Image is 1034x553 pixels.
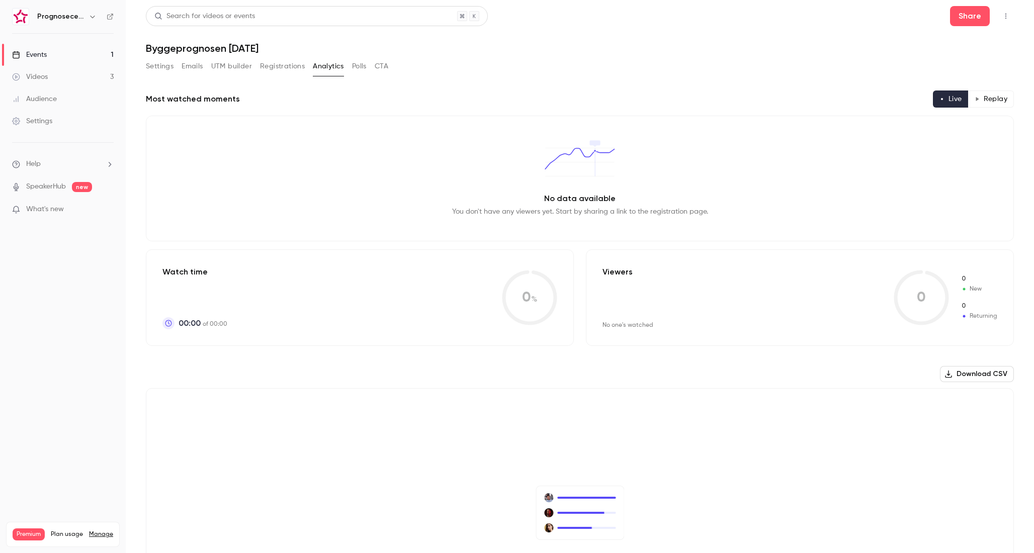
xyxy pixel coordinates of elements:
[26,204,64,215] span: What's new
[146,42,1014,54] h1: Byggeprognosen [DATE]
[38,59,90,66] div: Domain Overview
[375,58,388,74] button: CTA
[602,266,633,278] p: Viewers
[12,116,52,126] div: Settings
[352,58,367,74] button: Polls
[12,94,57,104] div: Audience
[961,302,997,311] span: Returning
[13,9,29,25] img: Prognosecenteret | Powered by Hubexo
[12,72,48,82] div: Videos
[12,50,47,60] div: Events
[179,317,201,329] span: 00:00
[28,16,49,24] div: v 4.0.25
[12,159,114,169] li: help-dropdown-opener
[260,58,305,74] button: Registrations
[968,90,1014,108] button: Replay
[182,58,203,74] button: Emails
[13,528,45,540] span: Premium
[933,90,969,108] button: Live
[26,26,111,34] div: Domain: [DOMAIN_NAME]
[961,312,997,321] span: Returning
[37,12,84,22] h6: Prognosecenteret | Powered by Hubexo
[72,182,92,192] span: new
[961,285,997,294] span: New
[26,181,66,192] a: SpeakerHub
[950,6,990,26] button: Share
[89,530,113,538] a: Manage
[544,193,616,205] p: No data available
[146,58,174,74] button: Settings
[111,59,169,66] div: Keywords by Traffic
[961,274,997,284] span: New
[16,16,24,24] img: logo_orange.svg
[51,530,83,538] span: Plan usage
[179,317,227,329] p: of 00:00
[27,58,35,66] img: tab_domain_overview_orange.svg
[211,58,252,74] button: UTM builder
[16,26,24,34] img: website_grey.svg
[536,486,624,539] img: No viewers
[452,207,708,217] p: You don't have any viewers yet. Start by sharing a link to the registration page.
[940,366,1014,382] button: Download CSV
[602,321,653,329] div: No one's watched
[26,159,41,169] span: Help
[154,11,255,22] div: Search for videos or events
[146,93,240,105] h2: Most watched moments
[100,58,108,66] img: tab_keywords_by_traffic_grey.svg
[162,266,227,278] p: Watch time
[313,58,344,74] button: Analytics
